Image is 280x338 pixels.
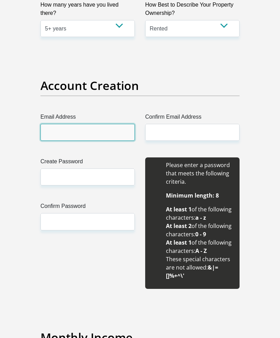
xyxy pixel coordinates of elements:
b: &|=[]%+^\' [166,264,218,280]
li: of the following characters: [166,205,233,222]
b: At least 2 [166,222,192,230]
label: Confirm Email Address [145,113,240,124]
li: of the following characters: [166,222,233,239]
b: A - Z [195,247,207,255]
li: of the following characters: [166,239,233,255]
select: Please select a value [40,20,135,37]
label: Email Address [40,113,135,124]
b: 0 - 9 [195,231,206,238]
input: Email Address [40,124,135,141]
b: At least 1 [166,239,192,247]
label: How many years have you lived there? [40,1,135,20]
label: Confirm Password [40,202,135,213]
b: At least 1 [166,206,192,213]
label: Create Password [40,158,135,169]
input: Create Password [40,169,135,186]
li: These special characters are not allowed: [166,255,233,280]
li: Please enter a password that meets the following criteria. [166,161,233,186]
b: Minimum length: 8 [166,192,219,200]
h2: Account Creation [40,79,240,93]
input: Confirm Password [40,213,135,230]
input: Confirm Email Address [145,124,240,141]
label: How Best to Describe Your Property Ownership? [145,1,240,20]
select: Please select a value [145,20,240,37]
b: a - z [195,214,206,222]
